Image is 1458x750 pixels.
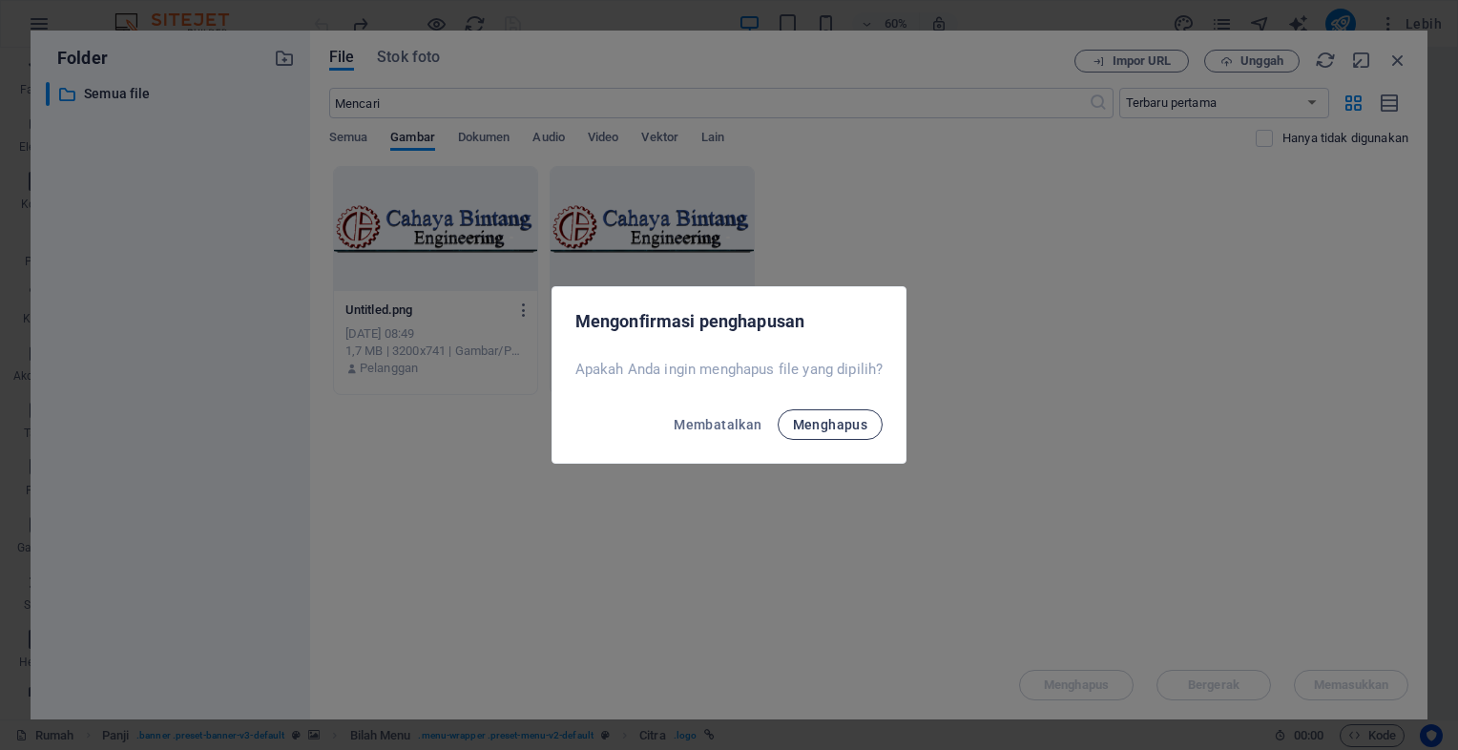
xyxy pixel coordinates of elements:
[666,409,769,440] button: Membatalkan
[674,417,761,432] span: Membatalkan
[778,409,884,440] button: Menghapus
[793,417,868,432] span: Menghapus
[575,360,883,379] p: Apakah Anda ingin menghapus file yang dipilih?
[575,310,883,333] h2: Mengonfirmasi penghapusan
